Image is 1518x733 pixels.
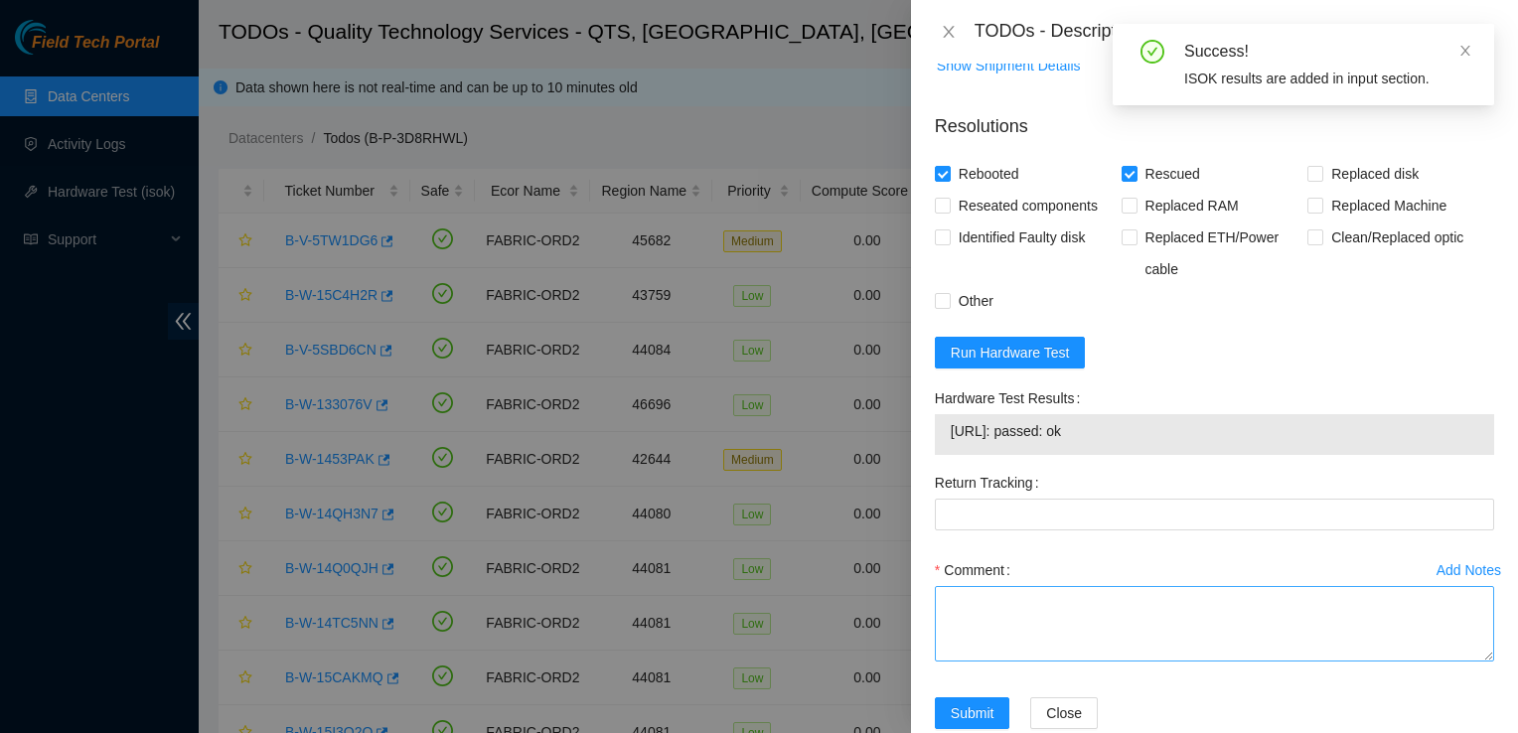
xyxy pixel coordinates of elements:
[941,24,957,40] span: close
[1184,68,1470,89] div: ISOK results are added in input section.
[951,158,1027,190] span: Rebooted
[1030,697,1098,729] button: Close
[935,499,1494,530] input: Return Tracking
[1138,158,1208,190] span: Rescued
[935,337,1086,368] button: Run Hardware Test
[937,55,1081,76] span: Show Shipment Details
[1046,702,1082,724] span: Close
[1184,40,1470,64] div: Success!
[975,16,1494,48] div: TODOs - Description - B-W-14QH3N7
[936,50,1082,81] button: Show Shipment Details
[1323,190,1454,221] span: Replaced Machine
[1323,221,1471,253] span: Clean/Replaced optic
[935,697,1010,729] button: Submit
[935,23,963,42] button: Close
[1140,40,1164,64] span: check-circle
[935,554,1018,586] label: Comment
[935,382,1088,414] label: Hardware Test Results
[951,285,1001,317] span: Other
[935,467,1047,499] label: Return Tracking
[1138,190,1247,221] span: Replaced RAM
[951,702,994,724] span: Submit
[951,221,1094,253] span: Identified Faulty disk
[1323,158,1427,190] span: Replaced disk
[935,586,1494,661] textarea: Comment
[1436,554,1502,586] button: Add Notes
[935,97,1494,140] p: Resolutions
[951,190,1106,221] span: Reseated components
[1138,221,1308,285] span: Replaced ETH/Power cable
[951,420,1478,442] span: [URL]: passed: ok
[1458,44,1472,58] span: close
[1437,563,1501,577] div: Add Notes
[951,342,1070,364] span: Run Hardware Test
